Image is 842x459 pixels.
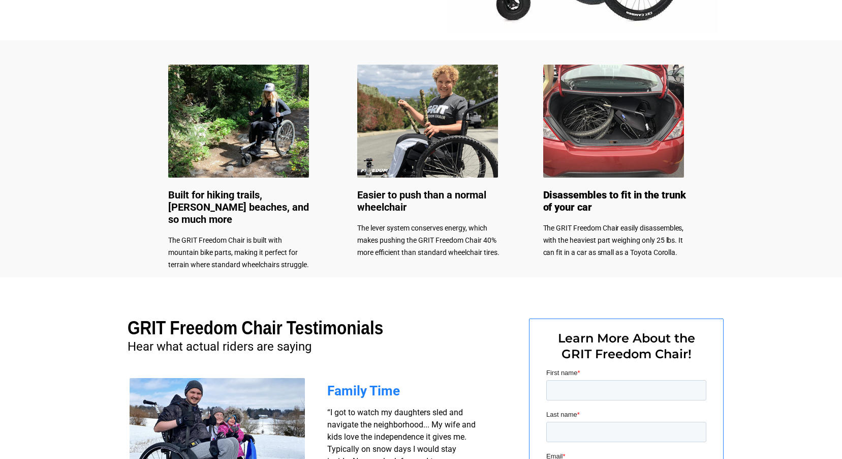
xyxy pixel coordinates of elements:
[327,383,400,398] span: Family Time
[543,189,686,213] span: Disassembles to fit in the trunk of your car
[168,189,309,225] span: Built for hiking trails, [PERSON_NAME] beaches, and so much more
[128,339,311,354] span: Hear what actual riders are saying
[168,236,309,269] span: The GRIT Freedom Chair is built with mountain bike parts, making it perfect for terrain where sta...
[128,318,383,338] span: GRIT Freedom Chair Testimonials
[357,189,486,213] span: Easier to push than a normal wheelchair
[543,224,684,256] span: The GRIT Freedom Chair easily disassembles, with the heaviest part weighing only 25 lbs. It can f...
[357,224,500,256] span: The lever system conserves energy, which makes pushing the GRIT Freedom Chair 40% more efficient ...
[36,246,123,265] input: Get more information
[558,331,695,361] span: Learn More About the GRIT Freedom Chair!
